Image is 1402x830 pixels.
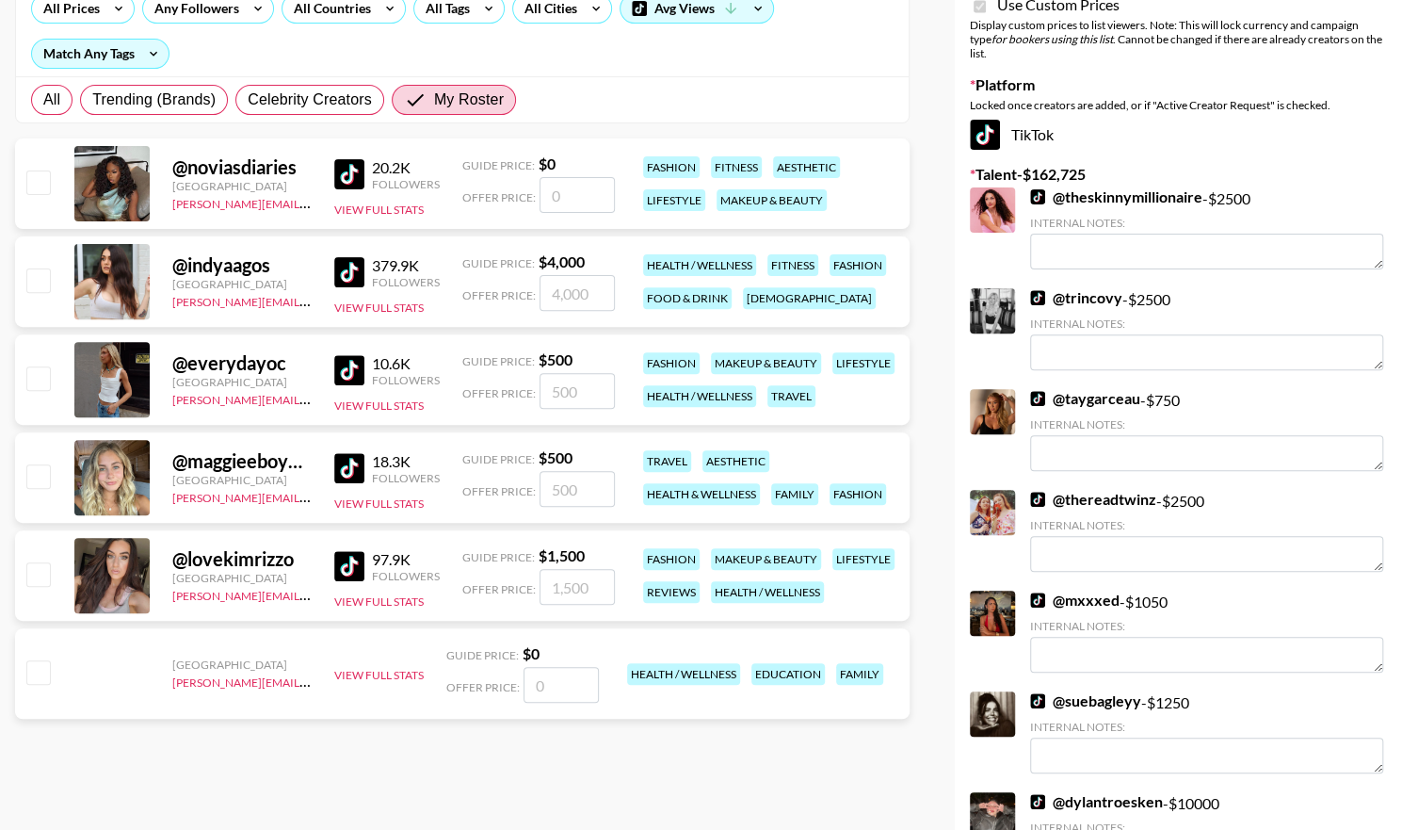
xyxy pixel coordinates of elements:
input: 0 [540,177,615,213]
div: [GEOGRAPHIC_DATA] [172,277,312,291]
a: [PERSON_NAME][EMAIL_ADDRESS][DOMAIN_NAME] [172,389,451,407]
div: Internal Notes: [1030,720,1383,734]
strong: $ 500 [539,448,572,466]
div: TikTok [970,120,1387,150]
strong: $ 1,500 [539,546,585,564]
span: Guide Price: [462,256,535,270]
button: View Full Stats [334,496,424,511]
div: reviews [643,581,700,603]
div: travel [767,385,815,407]
img: TikTok [334,453,364,483]
img: TikTok [1030,492,1045,507]
div: fashion [643,352,700,374]
strong: $ 500 [539,350,572,368]
div: Locked once creators are added, or if "Active Creator Request" is checked. [970,98,1387,112]
div: Followers [372,177,440,191]
div: fitness [711,156,762,178]
div: Match Any Tags [32,40,169,68]
div: @ lovekimrizzo [172,547,312,571]
a: @mxxxed [1030,591,1120,610]
div: lifestyle [643,189,705,211]
img: TikTok [1030,794,1045,809]
div: @ everydayoc [172,351,312,375]
button: View Full Stats [334,399,424,413]
div: health / wellness [627,663,740,685]
div: - $ 2500 [1030,490,1383,572]
div: Display custom prices to list viewers. Note: This will lock currency and campaign type . Cannot b... [970,18,1387,60]
a: @taygarceau [1030,389,1140,408]
div: Internal Notes: [1030,216,1383,230]
a: @theskinnymillionaire [1030,187,1202,206]
div: @ indyaagos [172,253,312,277]
div: 20.2K [372,158,440,177]
strong: $ 4,000 [539,252,585,270]
div: - $ 2500 [1030,288,1383,370]
div: [DEMOGRAPHIC_DATA] [743,287,876,309]
label: Talent - $ 162,725 [970,165,1387,184]
img: TikTok [334,551,364,581]
div: Internal Notes: [1030,518,1383,532]
span: Guide Price: [446,648,519,662]
div: family [771,483,818,505]
div: Followers [372,373,440,387]
a: [PERSON_NAME][EMAIL_ADDRESS][DOMAIN_NAME] [172,291,451,309]
a: [PERSON_NAME][EMAIL_ADDRESS][DOMAIN_NAME] [172,672,451,690]
div: health / wellness [711,581,824,603]
span: Offer Price: [462,484,536,498]
div: aesthetic [702,450,769,472]
span: Celebrity Creators [248,89,372,111]
div: makeup & beauty [711,352,821,374]
span: Offer Price: [462,386,536,400]
div: 10.6K [372,354,440,373]
span: Offer Price: [462,288,536,302]
div: - $ 750 [1030,389,1383,471]
em: for bookers using this list [991,32,1113,46]
strong: $ 0 [539,155,556,172]
img: TikTok [1030,391,1045,406]
label: Platform [970,75,1387,94]
span: Guide Price: [462,550,535,564]
div: Internal Notes: [1030,619,1383,633]
div: makeup & beauty [711,548,821,570]
div: education [751,663,825,685]
div: - $ 1050 [1030,591,1383,673]
img: TikTok [1030,290,1045,305]
img: TikTok [334,257,364,287]
button: View Full Stats [334,301,424,315]
div: health / wellness [643,254,756,276]
div: Internal Notes: [1030,417,1383,431]
button: View Full Stats [334,668,424,682]
span: My Roster [434,89,504,111]
div: fashion [643,156,700,178]
div: health / wellness [643,385,756,407]
div: aesthetic [773,156,840,178]
div: food & drink [643,287,732,309]
a: @dylantroesken [1030,792,1163,811]
div: makeup & beauty [717,189,827,211]
a: @suebagleyy [1030,692,1141,710]
div: Followers [372,275,440,289]
img: TikTok [1030,693,1045,708]
a: @thereadtwinz [1030,490,1156,509]
input: 500 [540,471,615,507]
button: View Full Stats [334,203,424,217]
span: Guide Price: [462,354,535,368]
span: Guide Price: [462,452,535,466]
span: Offer Price: [446,680,520,694]
a: [PERSON_NAME][EMAIL_ADDRESS][DOMAIN_NAME] [172,193,451,211]
div: fashion [830,254,886,276]
div: Followers [372,471,440,485]
div: lifestyle [832,352,894,374]
div: [GEOGRAPHIC_DATA] [172,375,312,389]
img: TikTok [334,159,364,189]
div: travel [643,450,691,472]
div: Followers [372,569,440,583]
input: 4,000 [540,275,615,311]
strong: $ 0 [523,644,540,662]
a: [PERSON_NAME][EMAIL_ADDRESS][DOMAIN_NAME] [172,487,451,505]
button: View Full Stats [334,594,424,609]
div: @ maggieeboynton [172,449,312,473]
div: [GEOGRAPHIC_DATA] [172,473,312,487]
div: - $ 1250 [1030,692,1383,773]
span: Guide Price: [462,158,535,172]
